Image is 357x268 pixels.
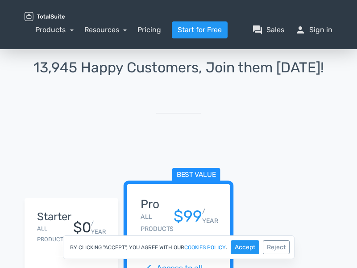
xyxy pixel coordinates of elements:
div: $99 [174,208,202,225]
small: All Products [251,221,293,227]
small: / YEAR [330,209,345,226]
small: / YEAR [91,219,106,236]
a: Products [35,25,74,34]
small: All Products [37,225,67,243]
small: All Products [141,214,174,233]
div: By clicking "Accept", you agree with our . [63,235,295,259]
img: TotalSuite for WordPress [25,12,65,21]
button: Reject [263,240,290,254]
a: personSign in [295,25,332,35]
span: question_answer [252,25,263,35]
a: question_answerSales [252,25,284,35]
div: $0 [73,220,91,235]
small: / YEAR [202,207,218,226]
h1: 13,945 Happy Customers, Join them [DATE]! [25,60,332,75]
div: based on reviews [187,89,221,94]
span: Best value [172,168,220,182]
h4: Starter [37,211,73,222]
h4: Business [251,206,296,218]
span: person [295,25,306,35]
div: $239 [296,210,330,226]
a: Pricing [137,25,161,35]
strong: 101 [203,89,208,94]
a: Start for Free [172,21,228,38]
span: Excellent 5/5 [136,89,159,94]
h4: Pro [141,198,174,211]
button: Accept [231,240,259,254]
a: Resources [84,25,127,34]
a: cookies policy [184,245,226,250]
